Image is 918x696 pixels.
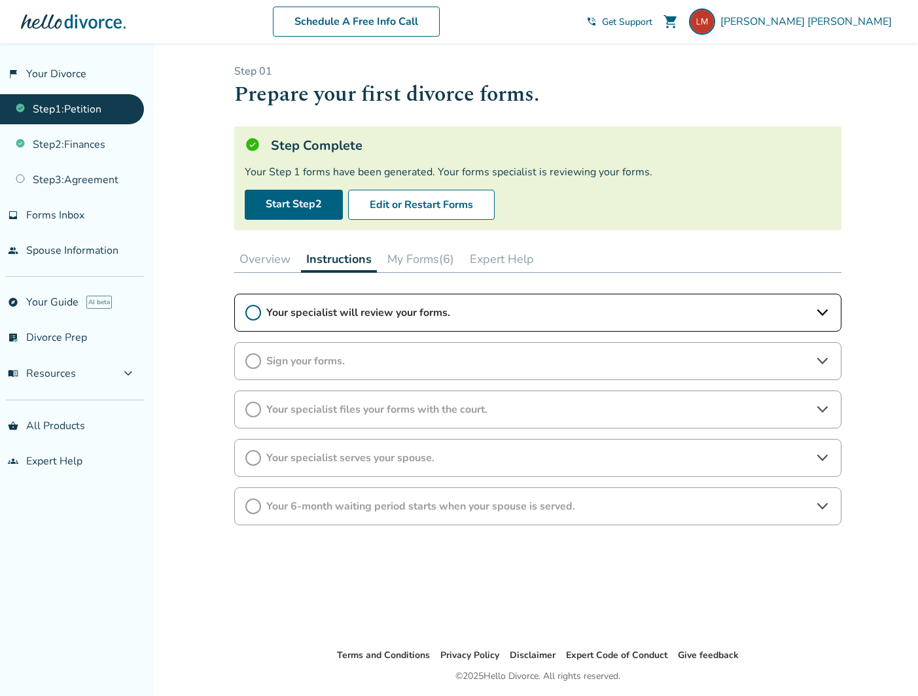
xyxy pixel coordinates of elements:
span: flag_2 [8,69,18,79]
span: shopping_basket [8,421,18,431]
span: list_alt_check [8,332,18,343]
span: AI beta [86,296,112,309]
span: Your specialist serves your spouse. [266,451,809,465]
img: lisamozden@gmail.com [689,9,715,35]
li: Give feedback [678,648,739,663]
h1: Prepare your first divorce forms. [234,78,841,111]
span: phone_in_talk [586,16,597,27]
a: Privacy Policy [440,649,499,661]
li: Disclaimer [510,648,556,663]
span: Your specialist files your forms with the court. [266,402,809,417]
span: Sign your forms. [266,354,809,368]
span: [PERSON_NAME] [PERSON_NAME] [720,14,897,29]
span: shopping_cart [663,14,679,29]
span: people [8,245,18,256]
a: Terms and Conditions [337,649,430,661]
span: inbox [8,210,18,220]
h5: Step Complete [271,137,362,154]
span: Your 6-month waiting period starts when your spouse is served. [266,499,809,513]
button: Instructions [301,246,377,273]
span: Your specialist will review your forms. [266,305,809,320]
button: Overview [234,246,296,272]
button: My Forms(6) [382,246,459,272]
div: © 2025 Hello Divorce. All rights reserved. [455,669,620,684]
span: Resources [8,366,76,381]
span: Get Support [602,16,652,28]
span: explore [8,297,18,307]
span: Forms Inbox [26,208,84,222]
div: Your Step 1 forms have been generated. Your forms specialist is reviewing your forms. [245,165,831,179]
a: Schedule A Free Info Call [273,7,440,37]
a: Start Step2 [245,190,343,220]
span: menu_book [8,368,18,379]
a: phone_in_talkGet Support [586,16,652,28]
button: Expert Help [465,246,539,272]
button: Edit or Restart Forms [348,190,495,220]
span: groups [8,456,18,466]
a: Expert Code of Conduct [566,649,667,661]
span: expand_more [120,366,136,381]
iframe: Chat Widget [853,633,918,696]
p: Step 0 1 [234,64,841,78]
